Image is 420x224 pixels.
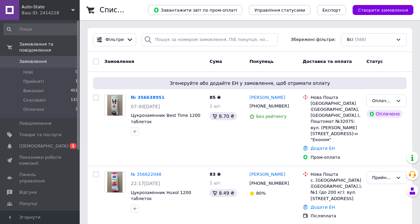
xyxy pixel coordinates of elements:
[311,205,335,210] a: Додати ЕН
[249,95,285,101] a: [PERSON_NAME]
[107,172,123,192] img: Фото товару
[131,113,201,124] a: Цукрозамінник Best Time 1200 таблеток
[75,79,78,85] span: 1
[355,37,366,42] span: (588)
[322,8,341,13] span: Експорт
[148,5,242,15] button: Завантажити звіт по пром-оплаті
[367,59,383,64] span: Статус
[19,172,61,184] span: Панель управління
[372,98,393,105] div: Оплачено
[19,132,61,138] span: Товари та послуги
[96,80,404,87] span: Згенеруйте або додайте ЕН у замовлення, щоб отримати оплату
[71,88,78,94] span: 451
[131,181,160,186] span: 22:17[DATE]
[19,189,37,195] span: Відгуки
[131,104,160,109] span: 07:40[DATE]
[22,10,80,16] div: Ваш ID: 2414228
[210,172,221,177] span: 83 ₴
[311,146,335,151] a: Додати ЕН
[303,59,352,64] span: Доставка та оплата
[22,4,71,10] span: Auto-State
[23,79,44,85] span: Прийняті
[254,8,305,13] span: Управління статусами
[210,180,221,185] span: 1 шт.
[210,95,221,100] span: 85 ₴
[249,171,285,178] a: [PERSON_NAME]
[19,120,51,126] span: Повідомлення
[311,213,361,219] div: Післяплата
[23,88,44,94] span: Виконані
[23,107,44,112] span: Оплачені
[249,59,274,64] span: Покупець
[70,143,76,149] span: 1
[19,143,68,149] span: [DEMOGRAPHIC_DATA]
[104,171,126,193] a: Фото товару
[107,95,123,115] img: Фото товару
[153,7,237,13] span: Завантажити звіт по пром-оплаті
[210,104,221,109] span: 1 шт.
[104,59,134,64] span: Замовлення
[367,110,402,118] div: Оплачено
[210,112,237,120] div: 8.70 ₴
[311,154,361,160] div: Пром-оплата
[311,101,361,143] div: [GEOGRAPHIC_DATA] ([GEOGRAPHIC_DATA], [GEOGRAPHIC_DATA].), Поштомат №32075: вул. [PERSON_NAME][ST...
[19,59,47,65] span: Замовлення
[100,6,167,14] h1: Список замовлень
[75,107,78,112] span: 3
[346,7,413,12] a: Створити замовлення
[3,23,78,35] input: Пошук
[210,189,237,197] div: 8.49 ₴
[104,95,126,116] a: Фото товару
[131,190,191,201] a: Цукрозамінник Huxol 1200 таблеток
[311,171,361,177] div: Нова Пошта
[358,8,408,13] span: Створити замовлення
[256,114,287,119] span: Без рейтингу
[353,5,413,15] button: Створити замовлення
[372,174,393,181] div: Прийнято
[23,97,46,103] span: Скасовані
[347,37,353,43] span: Всі
[19,41,80,53] span: Замовлення та повідомлення
[317,5,346,15] button: Експорт
[106,37,124,43] span: Фільтри
[248,102,290,111] div: [PHONE_NUMBER]
[311,95,361,101] div: Нова Пошта
[291,37,336,43] span: Збережені фільтри:
[23,69,33,75] span: Нові
[19,201,37,207] span: Покупці
[141,33,278,46] input: Пошук за номером замовлення, ПІБ покупця, номером телефону, Email, номером накладної
[19,154,61,166] span: Показники роботи компанії
[71,97,78,103] span: 133
[248,179,290,188] div: [PHONE_NUMBER]
[131,172,161,177] a: № 356622048
[131,95,165,100] a: № 356638951
[210,59,222,64] span: Cума
[311,177,361,202] div: с. [GEOGRAPHIC_DATA] ([GEOGRAPHIC_DATA].), №1 (до 200 кг): вул. [STREET_ADDRESS]
[256,191,266,196] span: 80%
[249,5,310,15] button: Управління статусами
[75,69,78,75] span: 0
